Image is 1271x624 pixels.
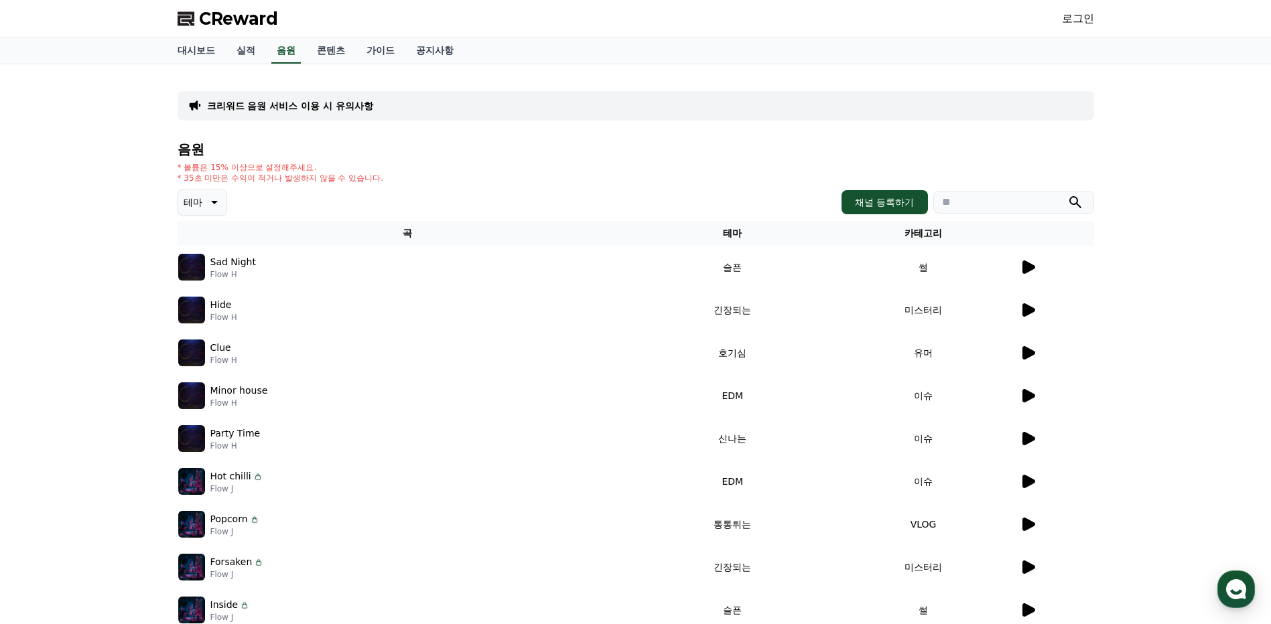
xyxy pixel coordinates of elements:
[210,441,261,451] p: Flow H
[210,512,248,526] p: Popcorn
[210,341,231,355] p: Clue
[42,445,50,455] span: 홈
[405,38,464,64] a: 공지사항
[271,38,301,64] a: 음원
[210,598,239,612] p: Inside
[637,246,828,289] td: 슬픈
[210,469,251,483] p: Hot chilli
[210,269,256,280] p: Flow H
[178,8,278,29] a: CReward
[4,424,88,458] a: 홈
[178,297,205,323] img: music
[828,331,1019,374] td: 유머
[178,554,205,580] img: music
[306,38,356,64] a: 콘텐츠
[828,546,1019,589] td: 미스터리
[178,382,205,409] img: music
[199,8,278,29] span: CReward
[637,374,828,417] td: EDM
[178,339,205,366] img: music
[178,162,384,173] p: * 볼륨은 15% 이상으로 설정해주세요.
[178,142,1094,157] h4: 음원
[184,193,202,212] p: 테마
[226,38,266,64] a: 실적
[210,312,237,323] p: Flow H
[828,246,1019,289] td: 썰
[210,483,263,494] p: Flow J
[1062,11,1094,27] a: 로그인
[828,417,1019,460] td: 이슈
[207,99,373,112] a: 크리워드 음원 서비스 이용 시 유의사항
[828,460,1019,503] td: 이슈
[178,254,205,281] img: music
[637,221,828,246] th: 테마
[637,417,828,460] td: 신나는
[842,190,927,214] button: 채널 등록하기
[178,221,637,246] th: 곡
[173,424,257,458] a: 설정
[210,526,260,537] p: Flow J
[828,221,1019,246] th: 카테고리
[167,38,226,64] a: 대시보드
[210,426,261,441] p: Party Time
[210,298,232,312] p: Hide
[178,189,227,216] button: 테마
[178,597,205,623] img: music
[178,511,205,538] img: music
[356,38,405,64] a: 가이드
[637,503,828,546] td: 통통튀는
[637,460,828,503] td: EDM
[178,468,205,495] img: music
[178,173,384,183] p: * 35초 미만은 수익이 적거나 발생하지 않을 수 있습니다.
[210,355,237,366] p: Flow H
[637,331,828,374] td: 호기심
[207,445,223,455] span: 설정
[210,555,253,569] p: Forsaken
[828,503,1019,546] td: VLOG
[210,384,268,398] p: Minor house
[828,289,1019,331] td: 미스터리
[210,569,265,580] p: Flow J
[210,255,256,269] p: Sad Night
[828,374,1019,417] td: 이슈
[210,612,251,623] p: Flow J
[637,546,828,589] td: 긴장되는
[123,445,139,456] span: 대화
[88,424,173,458] a: 대화
[210,398,268,408] p: Flow H
[178,425,205,452] img: music
[637,289,828,331] td: 긴장되는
